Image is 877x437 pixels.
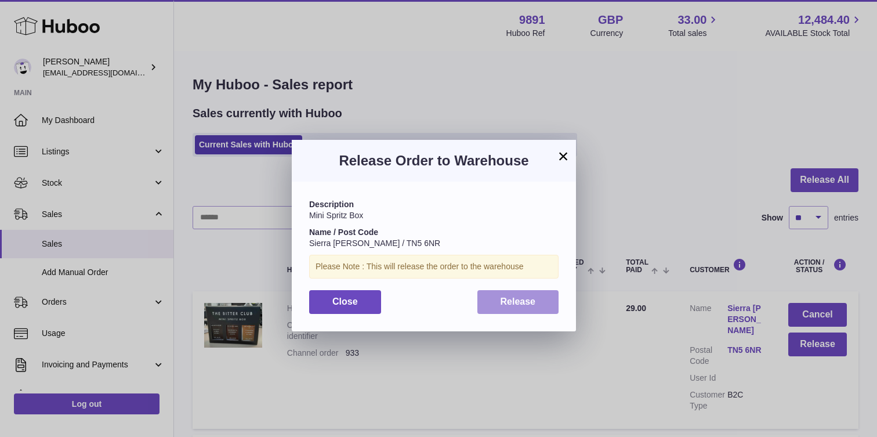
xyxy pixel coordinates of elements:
h3: Release Order to Warehouse [309,151,559,170]
span: Close [332,297,358,306]
span: Release [501,297,536,306]
strong: Description [309,200,354,209]
strong: Name / Post Code [309,227,378,237]
span: Sierra [PERSON_NAME] / TN5 6NR [309,239,440,248]
span: Mini Spritz Box [309,211,363,220]
button: Close [309,290,381,314]
div: Please Note : This will release the order to the warehouse [309,255,559,279]
button: Release [477,290,559,314]
button: × [556,149,570,163]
